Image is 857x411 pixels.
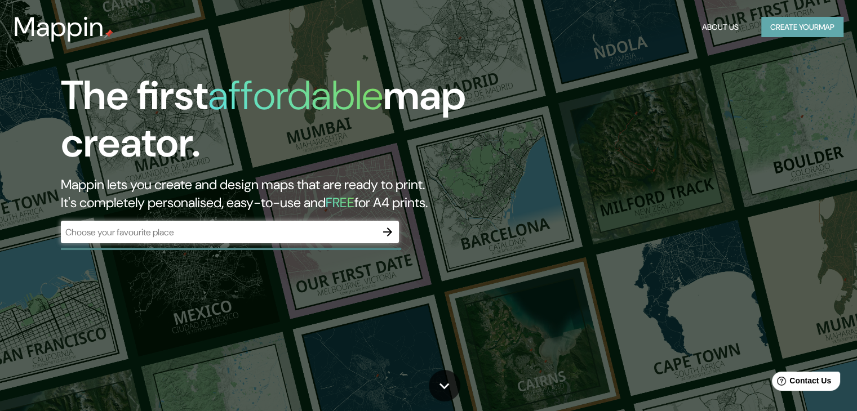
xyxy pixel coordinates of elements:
[698,17,743,38] button: About Us
[61,226,376,239] input: Choose your favourite place
[14,11,104,43] h3: Mappin
[61,176,490,212] h2: Mappin lets you create and design maps that are ready to print. It's completely personalised, eas...
[326,194,354,211] h5: FREE
[61,72,490,176] h1: The first map creator.
[104,29,113,38] img: mappin-pin
[761,17,843,38] button: Create yourmap
[757,367,845,399] iframe: Help widget launcher
[208,69,383,122] h1: affordable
